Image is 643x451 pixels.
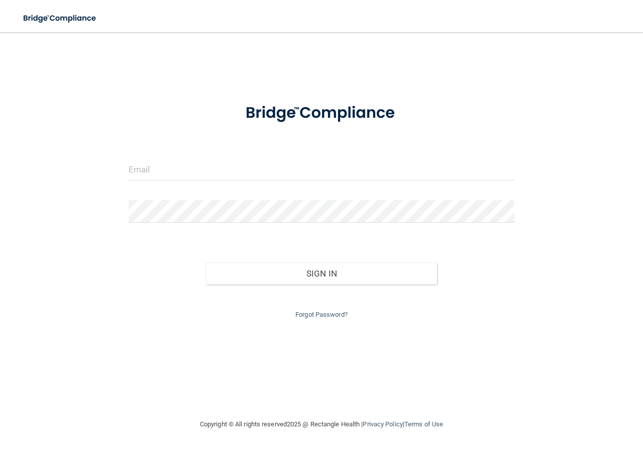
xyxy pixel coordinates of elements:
[295,311,348,318] a: Forgot Password?
[404,420,443,428] a: Terms of Use
[15,8,105,29] img: bridge_compliance_login_screen.278c3ca4.svg
[129,158,514,181] input: Email
[363,420,402,428] a: Privacy Policy
[206,262,438,285] button: Sign In
[138,408,505,440] div: Copyright © All rights reserved 2025 @ Rectangle Health | |
[229,93,414,134] img: bridge_compliance_login_screen.278c3ca4.svg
